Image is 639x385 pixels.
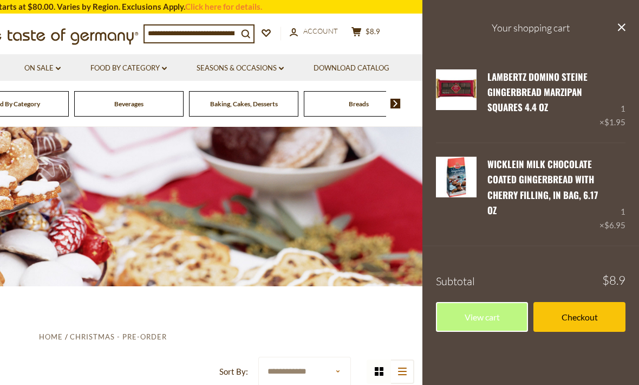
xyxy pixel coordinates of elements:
img: Lambertz Domino Steine Gingerbread Marzipan Squares 4.4 oz [436,69,477,110]
a: Checkout [533,302,625,332]
div: 1 × [599,157,625,232]
a: Wicklein Milk Chocolate Coated Gingerbread with Cherry Filling, in bag, 6.17 oz [436,157,477,232]
button: $8.9 [349,27,382,40]
a: Lambertz Domino Steine Gingerbread Marzipan Squares 4.4 oz [436,69,477,130]
span: $8.9 [366,27,380,36]
span: $6.95 [604,220,625,230]
div: 1 × [599,69,625,130]
a: Download Catalog [314,62,389,74]
img: next arrow [390,99,401,108]
a: Beverages [114,100,144,108]
a: Lambertz Domino Steine Gingerbread Marzipan Squares 4.4 oz [487,70,588,114]
label: Sort By: [219,365,248,378]
a: View cart [436,302,528,332]
a: Baking, Cakes, Desserts [210,100,278,108]
a: Christmas - PRE-ORDER [70,332,167,341]
a: Seasons & Occasions [197,62,284,74]
a: Breads [349,100,369,108]
span: $1.95 [604,117,625,127]
span: Account [303,27,338,35]
a: Click here for details. [185,2,262,11]
a: Account [290,25,338,37]
a: On Sale [24,62,61,74]
a: Home [39,332,63,341]
img: Wicklein Milk Chocolate Coated Gingerbread with Cherry Filling, in bag, 6.17 oz [436,157,477,197]
a: Food By Category [90,62,167,74]
span: Subtotal [436,274,475,288]
a: Wicklein Milk Chocolate Coated Gingerbread with Cherry Filling, in bag, 6.17 oz [487,157,598,217]
span: $8.9 [602,274,625,286]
